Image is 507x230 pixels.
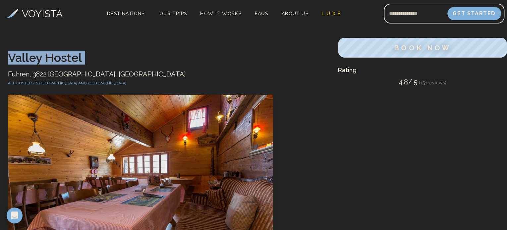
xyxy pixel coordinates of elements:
span: Destinations [104,8,147,28]
span: How It Works [200,11,242,16]
p: Fuhren, 3822 [GEOGRAPHIC_DATA], [GEOGRAPHIC_DATA] [8,69,330,79]
span: Our Trips [159,11,187,16]
a: FAQs [252,9,271,18]
a: About Us [279,9,311,18]
a: How It Works [197,9,244,18]
a: All hostels in[GEOGRAPHIC_DATA] and [GEOGRAPHIC_DATA] [8,81,126,85]
h3: VOYISTA [22,6,63,21]
h3: Rating [338,66,507,75]
input: Email address [384,6,447,22]
p: 4.8 / 5 [338,77,507,87]
div: Open Intercom Messenger [7,207,23,223]
span: ( 151 reviews) [419,80,446,85]
span: L U X E [322,11,341,16]
span: BOOK NOW [394,44,451,52]
h1: Valley Hostel [8,51,330,64]
button: Get Started [447,7,501,20]
a: BOOK NOW [338,45,507,52]
span: FAQs [255,11,268,16]
a: L U X E [319,9,343,18]
button: BOOK NOW [338,38,507,58]
a: Our Trips [157,9,190,18]
a: VOYISTA [6,6,63,21]
span: About Us [282,11,309,16]
img: Voyista Logo [6,9,19,18]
